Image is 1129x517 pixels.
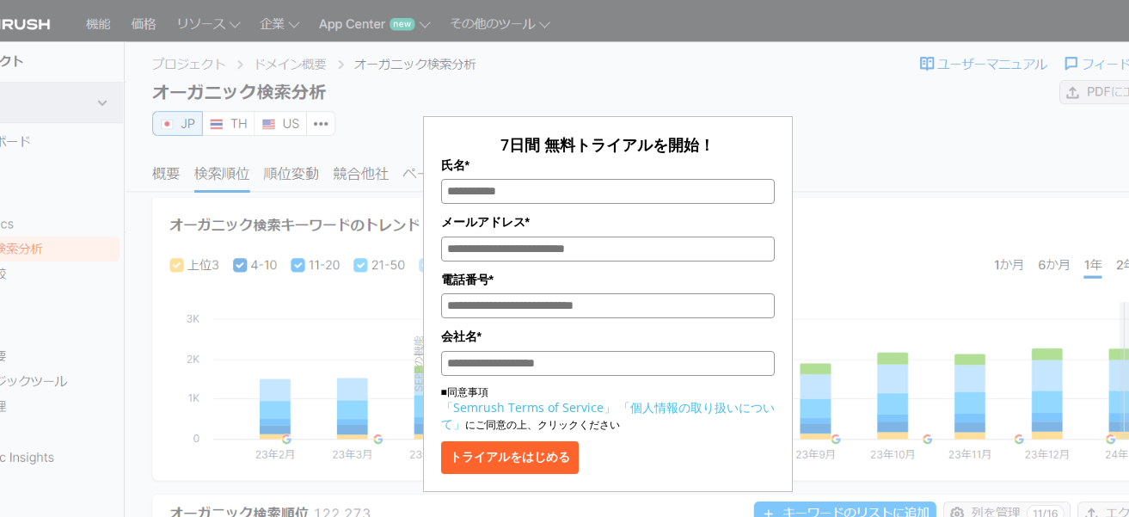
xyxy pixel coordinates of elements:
[441,399,616,415] a: 「Semrush Terms of Service」
[441,441,579,474] button: トライアルをはじめる
[441,270,775,289] label: 電話番号*
[500,134,715,155] span: 7日間 無料トライアルを開始！
[441,399,775,432] a: 「個人情報の取り扱いについて」
[441,212,775,231] label: メールアドレス*
[441,385,775,433] p: ■同意事項 にご同意の上、クリックください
